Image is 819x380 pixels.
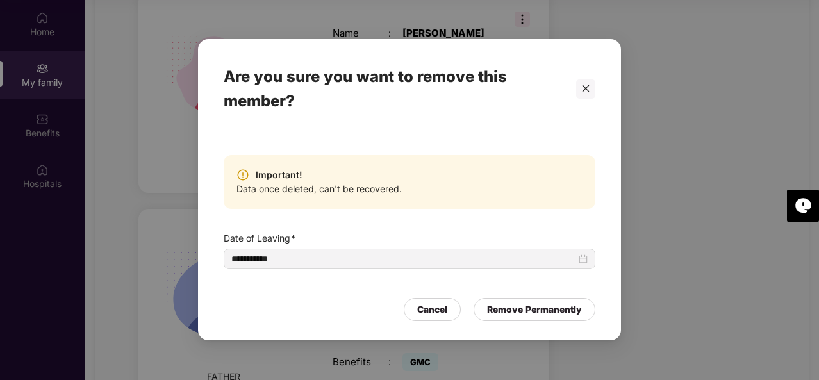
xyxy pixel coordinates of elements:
img: svg+xml;base64,PHN2ZyBpZD0iV2FybmluZ18tXzIweDIwIiBkYXRhLW5hbWU9Ildhcm5pbmcgLSAyMHgyMCIgeG1sbnM9Im... [236,169,249,182]
span: Data once deleted, can't be recovered. [236,183,402,197]
span: close [581,85,590,94]
div: Cancel [417,303,447,317]
span: Date of Leaving* [224,232,595,246]
div: Remove Permanently [487,303,582,317]
span: Important! [249,169,302,183]
div: Are you sure you want to remove this member? [224,52,565,126]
